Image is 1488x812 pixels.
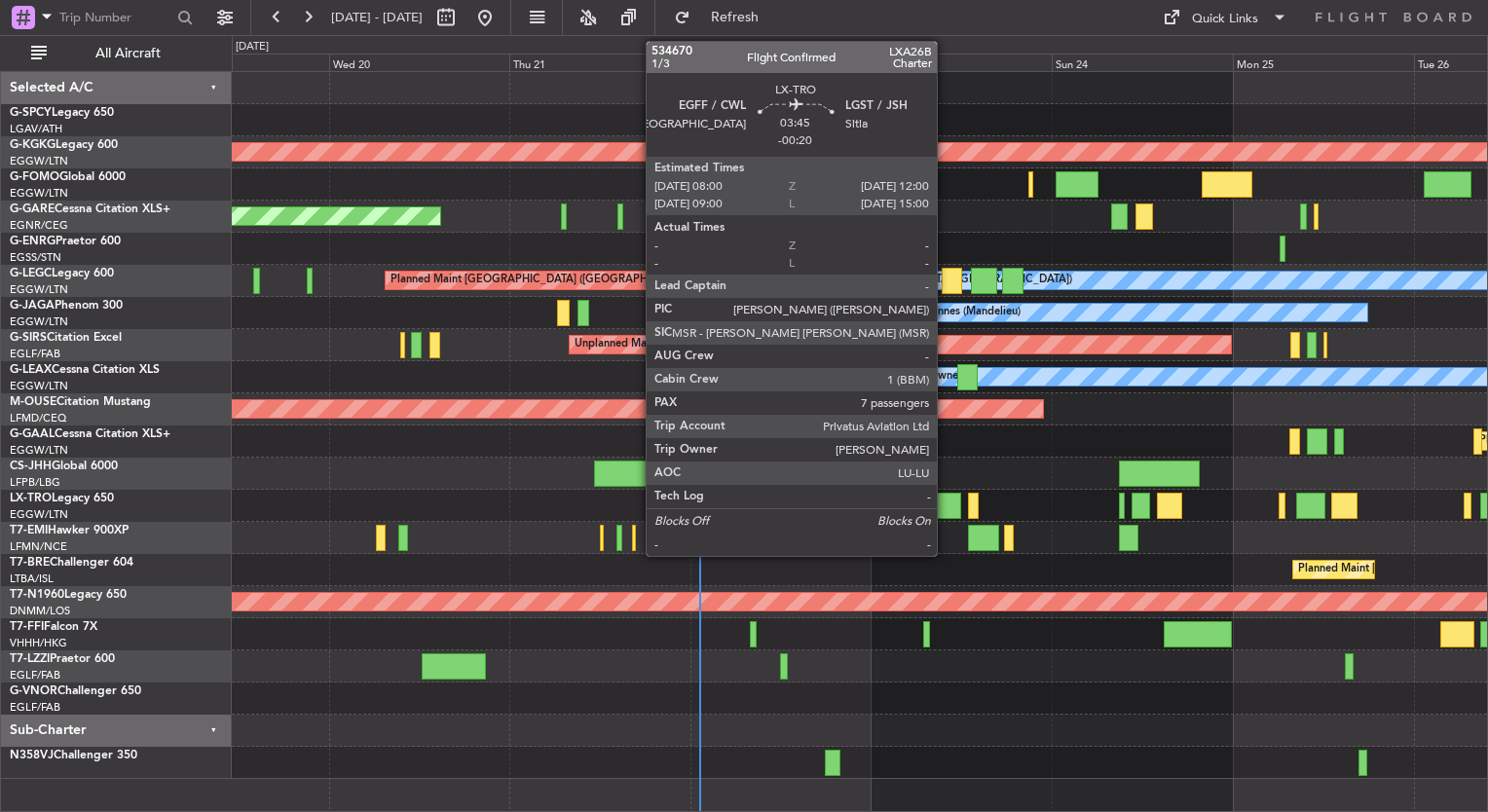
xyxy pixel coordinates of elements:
span: T7-EMI [10,525,48,536]
button: Refresh [665,2,782,33]
div: Thu 21 [509,54,690,71]
div: Quick Links [1192,10,1258,29]
a: LTBA/ISL [10,572,54,586]
a: EGGW/LTN [10,186,68,201]
div: Fri 22 [690,54,872,71]
a: LFPB/LBG [10,475,60,490]
a: G-FOMOGlobal 6000 [10,171,126,183]
a: G-LEGCLegacy 600 [10,268,114,279]
span: G-SPCY [10,107,52,119]
a: EGGW/LTN [10,379,68,393]
div: Owner [929,362,962,391]
span: [DATE] - [DATE] [331,9,423,26]
span: G-JAGA [10,300,55,312]
div: Wed 20 [329,54,510,71]
a: G-GARECessna Citation XLS+ [10,203,170,215]
div: Planned Maint [GEOGRAPHIC_DATA] ([GEOGRAPHIC_DATA]) [756,491,1062,520]
span: T7-BRE [10,557,50,569]
a: T7-FFIFalcon 7X [10,621,97,633]
a: N358VJChallenger 350 [10,750,137,761]
span: LX-TRO [10,493,52,504]
div: Sat 23 [872,54,1053,71]
span: G-VNOR [10,685,57,697]
a: LFMN/NCE [10,539,67,554]
span: G-ENRG [10,236,56,247]
a: G-KGKGLegacy 600 [10,139,118,151]
a: DNMM/LOS [10,604,70,618]
div: Planned Maint [GEOGRAPHIC_DATA] ([GEOGRAPHIC_DATA]) [748,459,1055,488]
span: G-GAAL [10,428,55,440]
span: G-FOMO [10,171,59,183]
a: G-GAALCessna Citation XLS+ [10,428,170,440]
button: All Aircraft [21,38,211,69]
a: T7-BREChallenger 604 [10,557,133,569]
a: T7-EMIHawker 900XP [10,525,129,536]
a: EGGW/LTN [10,443,68,458]
a: EGNR/CEG [10,218,68,233]
a: T7-N1960Legacy 650 [10,589,127,601]
a: EGGW/LTN [10,314,68,329]
div: Unplanned Maint Oxford ([GEOGRAPHIC_DATA]) [575,330,819,359]
a: G-VNORChallenger 650 [10,685,141,697]
span: M-OUSE [10,396,56,408]
a: G-LEAXCessna Citation XLS [10,364,160,376]
div: No Crew Cannes (Mandelieu) [876,298,1021,327]
a: T7-LZZIPraetor 600 [10,653,115,665]
span: G-LEAX [10,364,52,376]
button: Quick Links [1153,2,1297,33]
a: EGLF/FAB [10,347,60,361]
span: T7-FFI [10,621,44,633]
a: G-SIRSCitation Excel [10,332,122,344]
a: G-ENRGPraetor 600 [10,236,121,247]
div: A/C Unavailable [GEOGRAPHIC_DATA] ([GEOGRAPHIC_DATA]) [756,266,1072,295]
span: T7-LZZI [10,653,50,665]
div: Tue 19 [148,54,329,71]
div: [DATE] [236,39,269,55]
span: G-LEGC [10,268,52,279]
a: LX-TROLegacy 650 [10,493,114,504]
a: VHHH/HKG [10,636,67,650]
input: Trip Number [59,3,171,32]
span: G-SIRS [10,332,47,344]
span: G-KGKG [10,139,56,151]
a: EGGW/LTN [10,507,68,522]
a: CS-JHHGlobal 6000 [10,461,118,472]
a: G-SPCYLegacy 650 [10,107,114,119]
div: Mon 25 [1233,54,1414,71]
a: LFMD/CEQ [10,411,66,425]
span: T7-N1960 [10,589,64,601]
a: EGLF/FAB [10,668,60,683]
a: EGGW/LTN [10,154,68,168]
a: LGAV/ATH [10,122,62,136]
a: EGSS/STN [10,250,61,265]
a: EGGW/LTN [10,282,68,297]
div: Planned Maint [GEOGRAPHIC_DATA] ([GEOGRAPHIC_DATA]) [391,266,697,295]
div: Sun 24 [1052,54,1233,71]
span: CS-JHH [10,461,52,472]
a: EGLF/FAB [10,700,60,715]
a: G-JAGAPhenom 300 [10,300,123,312]
a: M-OUSECitation Mustang [10,396,151,408]
span: All Aircraft [51,47,205,60]
span: N358VJ [10,750,54,761]
span: G-GARE [10,203,55,215]
span: Refresh [694,11,776,24]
